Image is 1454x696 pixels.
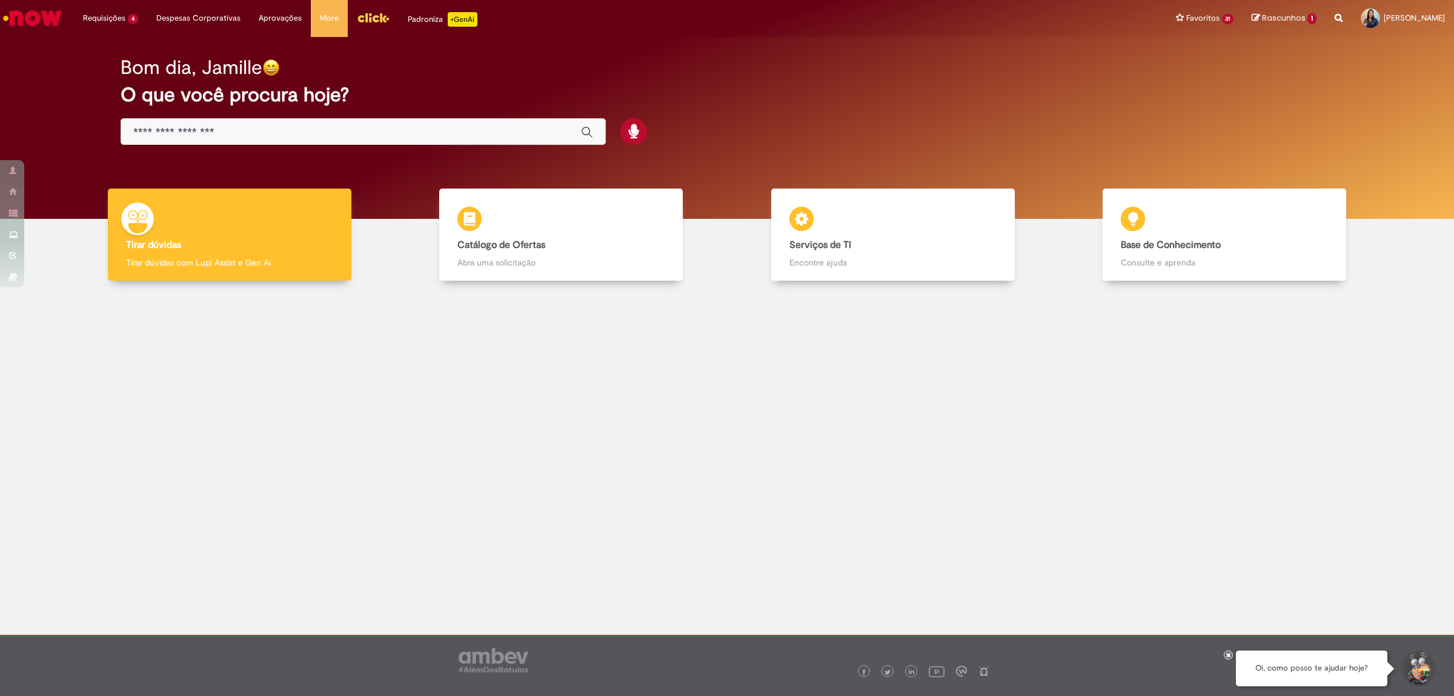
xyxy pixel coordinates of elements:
span: [PERSON_NAME] [1384,13,1445,23]
span: Despesas Corporativas [156,12,241,24]
span: 31 [1222,14,1234,24]
a: Serviços de TI Encontre ajuda [727,189,1059,281]
div: Oi, como posso te ajudar hoje? [1236,651,1387,686]
b: Tirar dúvidas [126,239,181,251]
span: 1 [1307,13,1316,24]
img: happy-face.png [262,59,280,76]
a: Base de Conhecimento Consulte e aprenda [1059,189,1391,281]
span: Aprovações [259,12,302,24]
span: Rascunhos [1262,12,1306,24]
p: Tirar dúvidas com Lupi Assist e Gen Ai [126,256,333,269]
a: Tirar dúvidas Tirar dúvidas com Lupi Assist e Gen Ai [64,189,396,281]
img: logo_footer_ambev_rotulo_gray.png [459,648,528,672]
img: logo_footer_youtube.png [929,663,944,679]
img: logo_footer_facebook.png [861,669,867,675]
h2: Bom dia, Jamille [121,57,262,78]
p: Consulte e aprenda [1121,256,1328,269]
a: Catálogo de Ofertas Abra uma solicitação [396,189,728,281]
img: click_logo_yellow_360x200.png [357,8,390,27]
p: Abra uma solicitação [457,256,665,269]
p: +GenAi [448,12,477,27]
b: Catálogo de Ofertas [457,239,545,251]
div: Padroniza [408,12,477,27]
img: logo_footer_naosei.png [978,666,989,677]
img: logo_footer_linkedin.png [909,669,915,676]
img: logo_footer_workplace.png [956,666,967,677]
img: ServiceNow [1,6,64,30]
button: Iniciar Conversa de Suporte [1399,651,1436,687]
span: Favoritos [1186,12,1220,24]
b: Serviços de TI [789,239,851,251]
span: Requisições [83,12,125,24]
b: Base de Conhecimento [1121,239,1221,251]
h2: O que você procura hoje? [121,84,1333,105]
a: Rascunhos [1252,13,1316,24]
p: Encontre ajuda [789,256,997,269]
span: More [320,12,339,24]
span: 4 [128,14,138,24]
img: logo_footer_twitter.png [885,669,891,675]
